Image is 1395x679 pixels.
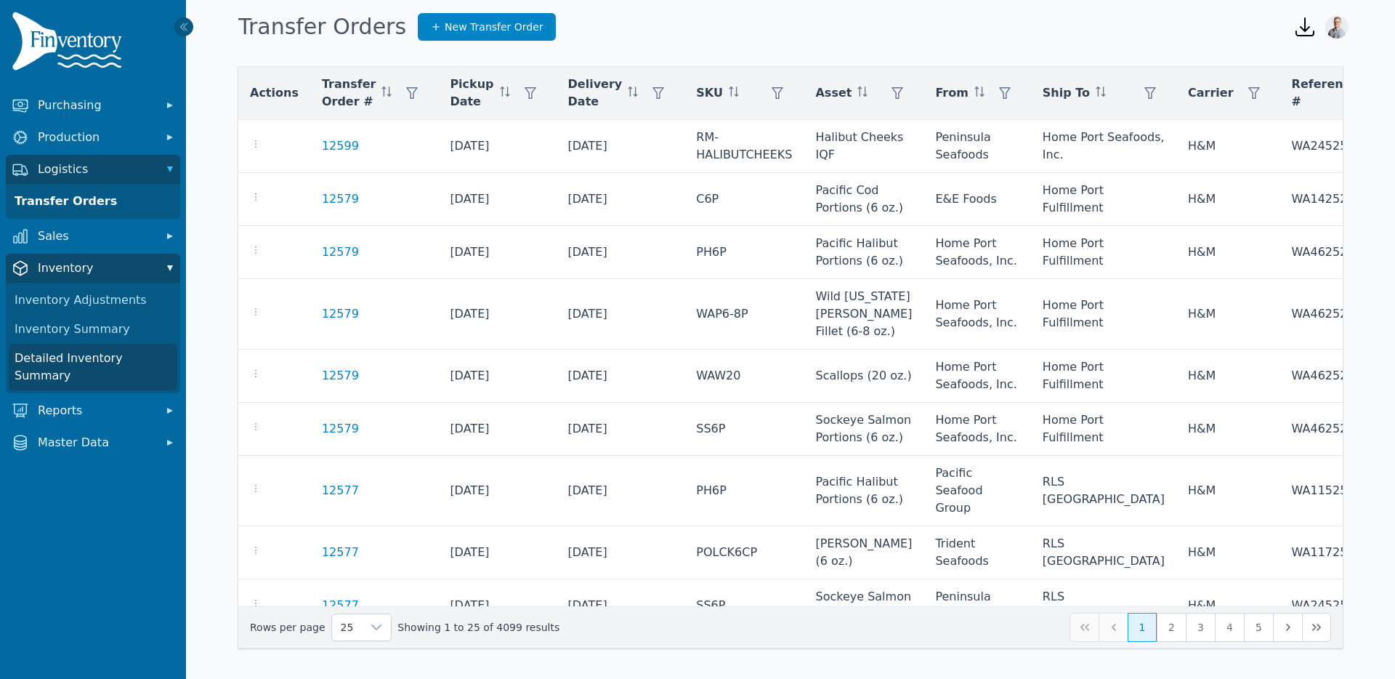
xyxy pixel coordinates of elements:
td: Sockeye Salmon Portions (6 oz.) [804,403,923,456]
td: Pacific Halibut Portions (6 oz.) [804,226,923,279]
td: H&M [1176,226,1280,279]
td: H&M [1176,173,1280,226]
td: SS6P [684,579,804,632]
td: H&M [1176,526,1280,579]
a: New Transfer Order [418,13,556,41]
td: [DATE] [557,279,685,350]
img: Joshua Benton [1325,15,1348,39]
td: Home Port Seafoods, Inc. [1031,120,1176,173]
td: [DATE] [438,350,556,403]
td: [DATE] [557,526,685,579]
span: Purchasing [38,97,154,114]
button: Logistics [6,155,180,184]
button: Master Data [6,428,180,457]
span: Delivery Date [568,76,623,111]
span: Showing 1 to 25 of 4099 results [397,620,559,635]
td: Scallops (20 oz.) [804,350,923,403]
td: H&M [1176,403,1280,456]
h1: Transfer Orders [238,14,406,40]
td: Home Port Fulfillment [1031,173,1176,226]
td: Sockeye Salmon Portions (6 oz.) [804,579,923,632]
a: 12579 [322,305,359,323]
button: Purchasing [6,91,180,120]
td: Home Port Fulfillment [1031,279,1176,350]
td: [DATE] [438,456,556,526]
span: From [935,84,968,102]
button: Inventory [6,254,180,283]
td: Peninsula Seafoods [923,120,1030,173]
span: Pickup Date [450,76,493,111]
td: POLCK6CP [684,526,804,579]
span: Logistics [38,161,154,178]
span: Transfer Order # [322,76,376,111]
span: Asset [815,84,852,102]
span: SKU [696,84,723,102]
span: Inventory [38,260,154,277]
td: [DATE] [438,403,556,456]
button: Page 5 [1244,613,1273,642]
td: SS6P [684,403,804,456]
td: C6P [684,173,804,226]
button: Page 2 [1157,613,1186,642]
a: Inventory Adjustments [9,286,177,315]
span: Reference # [1292,76,1358,111]
td: [DATE] [557,403,685,456]
button: Last Page [1302,613,1331,642]
button: Page 4 [1215,613,1244,642]
button: Reports [6,396,180,425]
td: [DATE] [557,350,685,403]
td: H&M [1176,579,1280,632]
td: Home Port Fulfillment [1031,226,1176,279]
a: 12599 [322,137,359,155]
a: Inventory Summary [9,315,177,344]
td: [DATE] [438,279,556,350]
td: H&M [1176,456,1280,526]
a: Detailed Inventory Summary [9,344,177,390]
button: Next Page [1273,613,1302,642]
td: [DATE] [438,226,556,279]
td: [DATE] [557,456,685,526]
td: [DATE] [438,120,556,173]
a: 12577 [322,597,359,614]
button: Page 3 [1186,613,1215,642]
td: Home Port Seafoods, Inc. [923,226,1030,279]
td: Pacific Seafood Group [923,456,1030,526]
a: 12577 [322,482,359,499]
button: Page 1 [1128,613,1157,642]
td: Home Port Seafoods, Inc. [923,403,1030,456]
span: Master Data [38,434,154,451]
span: Rows per page [332,614,363,640]
td: RLS [GEOGRAPHIC_DATA] [1031,456,1176,526]
a: 12579 [322,190,359,208]
button: Sales [6,222,180,251]
td: WAP6-8P [684,279,804,350]
span: Ship To [1043,84,1090,102]
td: Home Port Fulfillment [1031,350,1176,403]
td: [DATE] [438,579,556,632]
td: [DATE] [557,226,685,279]
td: Trident Seafoods [923,526,1030,579]
td: RLS [GEOGRAPHIC_DATA] [1031,579,1176,632]
span: Sales [38,228,154,245]
td: PH6P [684,226,804,279]
td: [DATE] [438,526,556,579]
a: Transfer Orders [9,187,177,216]
td: Halibut Cheeks IQF [804,120,923,173]
td: [DATE] [557,120,685,173]
span: Carrier [1188,84,1234,102]
td: [PERSON_NAME] (6 oz.) [804,526,923,579]
td: Wild [US_STATE] [PERSON_NAME] Fillet (6-8 oz.) [804,279,923,350]
td: RM-HALIBUTCHEEKS [684,120,804,173]
img: Finventory [12,12,128,76]
span: Production [38,129,154,146]
span: New Transfer Order [445,20,543,34]
a: 12579 [322,367,359,385]
td: [DATE] [438,173,556,226]
a: 12579 [322,420,359,438]
td: Home Port Fulfillment [1031,403,1176,456]
td: H&M [1176,120,1280,173]
td: E&E Foods [923,173,1030,226]
td: Pacific Cod Portions (6 oz.) [804,173,923,226]
td: Pacific Halibut Portions (6 oz.) [804,456,923,526]
button: Production [6,123,180,152]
